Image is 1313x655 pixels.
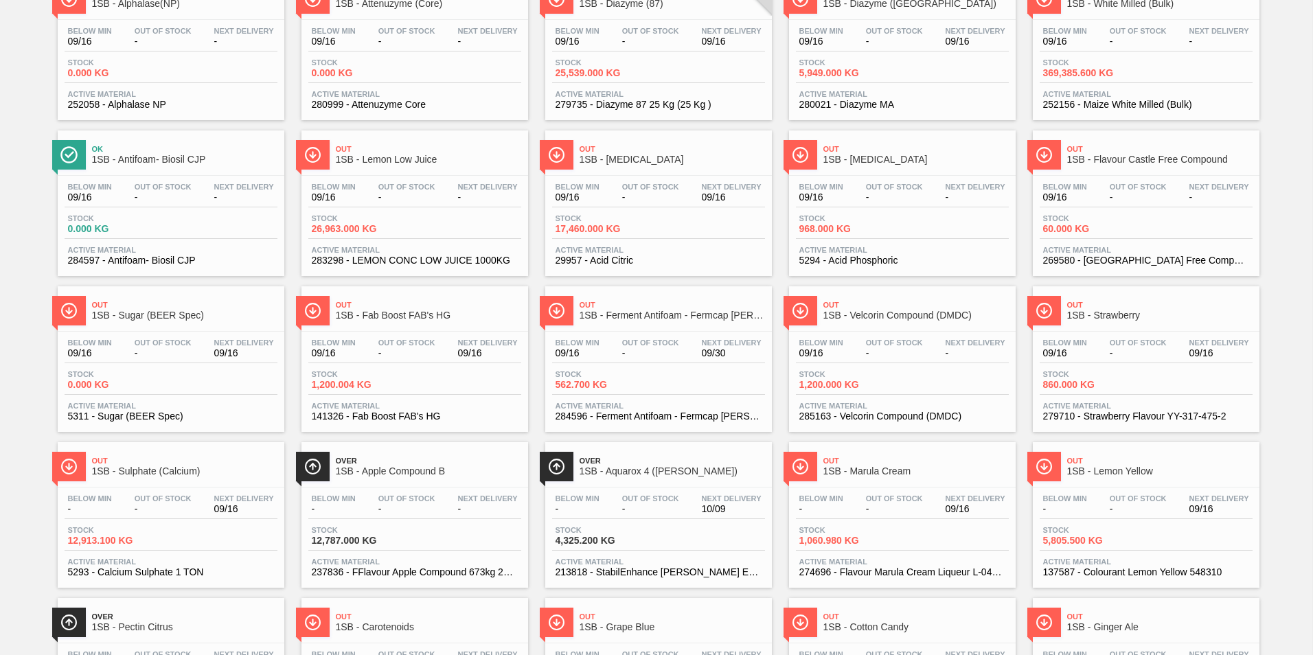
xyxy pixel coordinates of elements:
a: ÍconeOk1SB - Antifoam- Biosil CJPBelow Min09/16Out Of Stock-Next Delivery-Stock0.000 KGActive Mat... [47,120,291,276]
span: Out Of Stock [135,494,192,503]
span: 1SB - Flavour Castle Free Compound [1067,154,1253,165]
span: Out Of Stock [378,494,435,503]
span: Out Of Stock [622,27,679,35]
span: - [458,504,518,514]
span: Over [580,457,765,465]
span: 25,539.000 KG [556,68,652,78]
span: Below Min [556,494,600,503]
span: - [214,36,274,47]
span: 0.000 KG [68,380,164,390]
span: Out [336,145,521,153]
span: 252058 - Alphalase NP [68,100,274,110]
span: Active Material [68,246,274,254]
span: 09/16 [214,348,274,358]
span: 280021 - Diazyme MA [799,100,1005,110]
span: Next Delivery [214,338,274,347]
span: 1SB - Strawberry [1067,310,1253,321]
span: 09/16 [799,36,843,47]
span: 1,200.004 KG [312,380,408,390]
span: Out [1067,301,1253,309]
img: Ícone [1036,302,1053,319]
span: 5311 - Sugar (BEER Spec) [68,411,274,422]
span: Out Of Stock [1110,27,1167,35]
span: 60.000 KG [1043,224,1139,234]
span: Next Delivery [702,338,762,347]
img: Ícone [1036,146,1053,163]
span: 09/16 [799,192,843,203]
span: - [622,36,679,47]
span: 137587 - Colourant Lemon Yellow 548310 [1043,567,1249,577]
a: ÍconeOut1SB - Ferment Antifoam - Fermcap [PERSON_NAME]Below Min09/16Out Of Stock-Next Delivery09/... [535,276,779,432]
span: 1SB - Lemon Low Juice [336,154,521,165]
span: Next Delivery [946,494,1005,503]
span: Out [1067,457,1253,465]
img: Ícone [548,458,565,475]
img: Ícone [304,302,321,319]
span: 09/16 [458,348,518,358]
span: 09/16 [1043,36,1087,47]
span: 09/16 [312,36,356,47]
span: - [1110,36,1167,47]
span: Ok [92,145,277,153]
span: - [378,36,435,47]
span: Out [1067,145,1253,153]
span: Out [580,301,765,309]
span: 1SB - Fab Boost FAB's HG [336,310,521,321]
img: Ícone [1036,614,1053,631]
span: Out Of Stock [378,27,435,35]
span: Below Min [312,183,356,191]
span: 5,805.500 KG [1043,536,1139,546]
span: - [556,504,600,514]
span: Out [823,457,1009,465]
span: 5294 - Acid Phosphoric [799,255,1005,266]
span: 09/16 [68,36,112,47]
span: - [214,192,274,203]
span: 09/16 [702,36,762,47]
span: Active Material [312,90,518,98]
span: 274696 - Flavour Marula Cream Liqueur L-046116 [799,567,1005,577]
span: Out Of Stock [622,338,679,347]
span: Next Delivery [214,27,274,35]
span: 369,385.600 KG [1043,68,1139,78]
span: 284596 - Ferment Antifoam - Fermcap Kerry [556,411,762,422]
span: Below Min [68,183,112,191]
span: 1SB - Sugar (BEER Spec) [92,310,277,321]
span: 5293 - Calcium Sulphate 1 TON [68,567,274,577]
span: 09/16 [1043,192,1087,203]
img: Ícone [304,146,321,163]
span: Active Material [312,246,518,254]
span: - [946,348,1005,358]
span: Out [823,301,1009,309]
span: Below Min [312,27,356,35]
span: Next Delivery [702,27,762,35]
span: 4,325.200 KG [556,536,652,546]
span: Out [580,612,765,621]
span: Active Material [799,402,1005,410]
span: 12,913.100 KG [68,536,164,546]
span: 09/16 [312,348,356,358]
span: 279710 - Strawberry Flavour YY-317-475-2 [1043,411,1249,422]
span: Out [1067,612,1253,621]
a: ÍconeOut1SB - Lemon YellowBelow Min-Out Of Stock-Next Delivery09/16Stock5,805.500 KGActive Materi... [1023,432,1266,588]
span: 1SB - Sulphate (Calcium) [92,466,277,476]
span: 237836 - FFlavour Apple Compound 673kg 20458211 [312,567,518,577]
span: Stock [312,214,408,222]
a: ÍconeOut1SB - Sulphate (Calcium)Below Min-Out Of Stock-Next Delivery09/16Stock12,913.100 KGActive... [47,432,291,588]
span: Below Min [1043,338,1087,347]
img: Ícone [60,458,78,475]
span: 1,200.000 KG [799,380,895,390]
span: Out Of Stock [622,183,679,191]
span: Stock [556,214,652,222]
span: Below Min [312,338,356,347]
img: Ícone [792,458,809,475]
span: - [1110,504,1167,514]
span: 1SB - Ferment Antifoam - Fermcap Kerry [580,310,765,321]
span: 1SB - Antifoam- Biosil CJP [92,154,277,165]
span: 29957 - Acid Citric [556,255,762,266]
span: - [946,192,1005,203]
span: Active Material [556,90,762,98]
span: Out Of Stock [135,338,192,347]
span: Next Delivery [1189,27,1249,35]
span: Out Of Stock [378,338,435,347]
span: - [378,192,435,203]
